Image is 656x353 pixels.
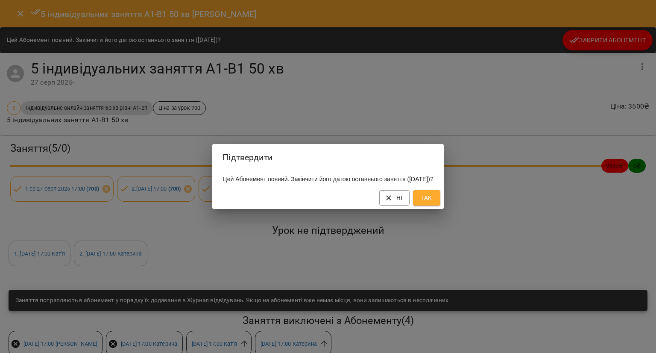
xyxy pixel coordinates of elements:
[386,193,403,203] span: Ні
[413,190,440,206] button: Так
[420,193,433,203] span: Так
[223,151,433,164] h2: Підтвердити
[379,190,410,206] button: Ні
[212,171,443,187] div: Цей Абонемент повний. Закінчити його датою останнього заняття ([DATE])?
